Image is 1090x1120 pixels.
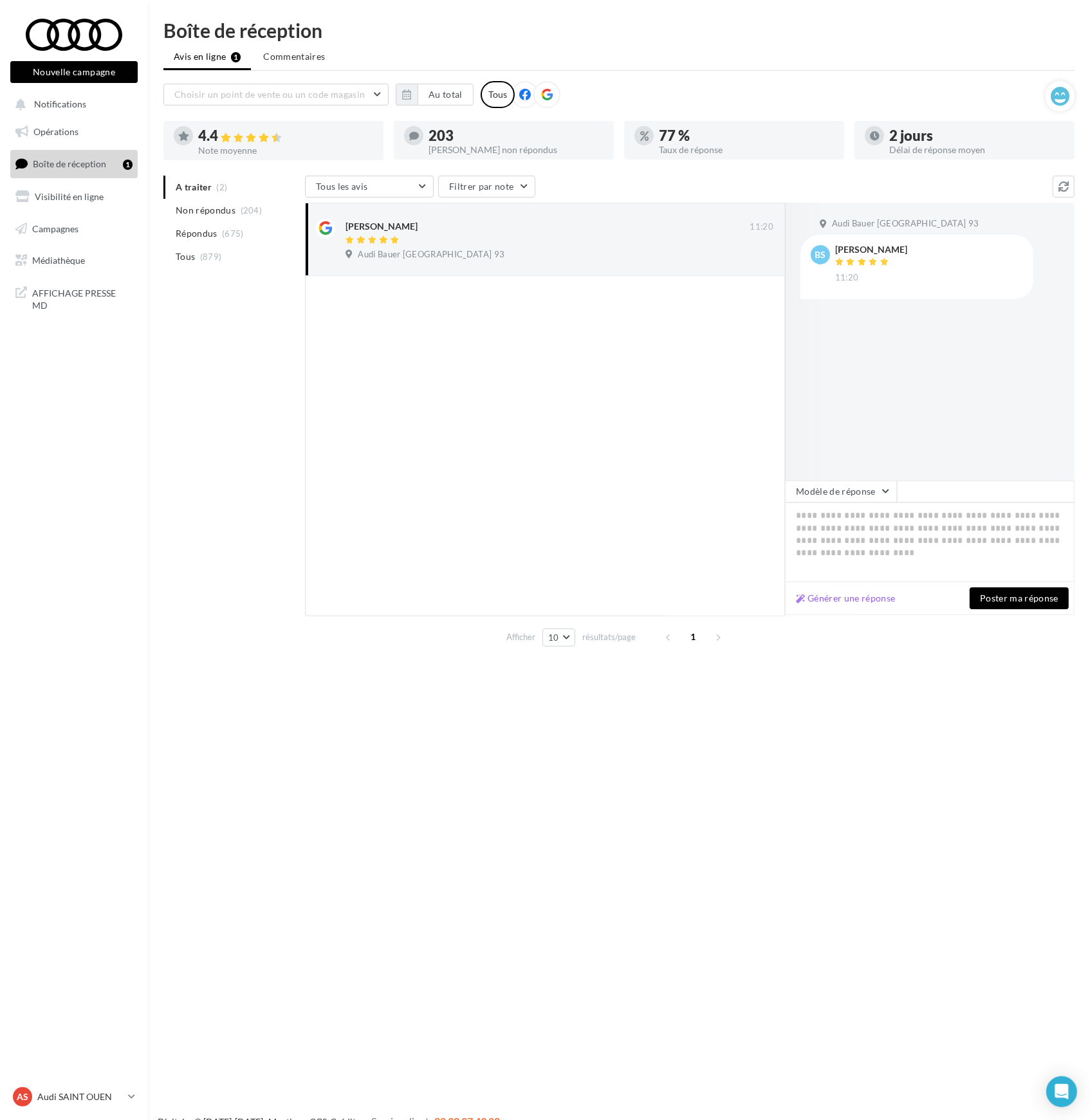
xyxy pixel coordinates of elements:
[241,205,263,216] span: (204)
[198,146,373,155] div: Note moyenne
[34,99,86,110] span: Notifications
[35,191,104,202] span: Visibilité en ligne
[32,284,133,312] span: AFFICHAGE PRESSE MD
[791,591,901,606] button: Générer une réponse
[176,227,217,240] span: Répondus
[8,279,140,317] a: AFFICHAGE PRESSE MD
[8,247,140,274] a: Médiathèque
[33,126,79,137] span: Opérations
[438,176,535,197] button: Filtrer par note
[8,150,140,178] a: Boîte de réception1
[832,218,979,230] span: Audi Bauer [GEOGRAPHIC_DATA] 93
[174,89,365,100] span: Choisir un point de vente ou un code magasin
[1046,1076,1077,1107] div: Open Intercom Messenger
[346,220,418,233] div: [PERSON_NAME]
[750,221,773,233] span: 11:20
[123,160,133,170] div: 1
[316,181,368,192] span: Tous les avis
[10,61,138,83] button: Nouvelle campagne
[198,129,373,143] div: 4.4
[17,1090,28,1103] span: AS
[659,145,834,154] div: Taux de réponse
[163,84,389,106] button: Choisir un point de vente ou un code magasin
[263,50,325,63] span: Commentaires
[33,158,106,169] span: Boîte de réception
[8,216,140,243] a: Campagnes
[8,118,140,145] a: Opérations
[10,1085,138,1109] a: AS Audi SAINT OUEN
[176,204,236,217] span: Non répondus
[32,223,79,234] span: Campagnes
[396,84,474,106] button: Au total
[548,632,559,643] span: 10
[200,252,222,262] span: (879)
[429,145,604,154] div: [PERSON_NAME] non répondus
[176,250,195,263] span: Tous
[785,481,897,502] button: Modèle de réponse
[889,129,1064,143] div: 2 jours
[582,631,636,643] span: résultats/page
[835,272,859,284] span: 11:20
[222,228,244,239] span: (675)
[506,631,535,643] span: Afficher
[8,183,140,210] a: Visibilité en ligne
[37,1090,123,1103] p: Audi SAINT OUEN
[418,84,474,106] button: Au total
[305,176,434,197] button: Tous les avis
[481,81,515,108] div: Tous
[970,587,1069,609] button: Poster ma réponse
[163,21,1075,40] div: Boîte de réception
[542,629,575,647] button: 10
[889,145,1064,154] div: Délai de réponse moyen
[32,255,85,266] span: Médiathèque
[815,248,826,261] span: BS
[659,129,834,143] div: 77 %
[835,245,907,254] div: [PERSON_NAME]
[358,249,504,261] span: Audi Bauer [GEOGRAPHIC_DATA] 93
[429,129,604,143] div: 203
[683,627,704,647] span: 1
